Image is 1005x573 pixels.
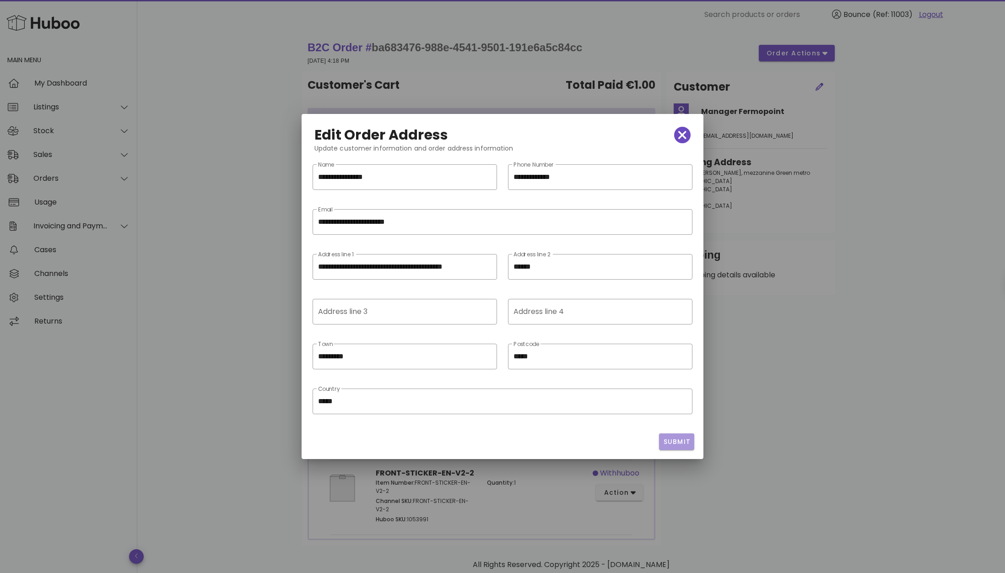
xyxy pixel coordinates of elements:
label: Address line 2 [513,251,551,258]
span: Submit [663,437,691,447]
label: Postcode [513,341,539,348]
label: Phone Number [513,162,554,168]
label: Address line 1 [318,251,354,258]
button: Submit [659,433,694,450]
div: Update customer information and order address information [307,143,698,161]
label: Country [318,386,340,393]
label: Town [318,341,333,348]
h2: Edit Order Address [314,128,448,142]
label: Name [318,162,334,168]
label: Email [318,206,333,213]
